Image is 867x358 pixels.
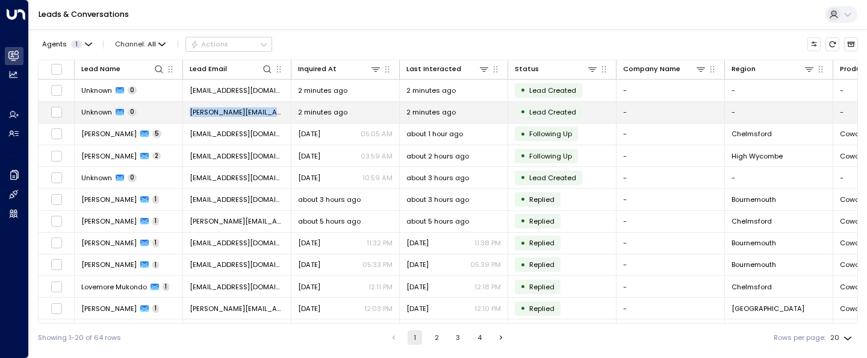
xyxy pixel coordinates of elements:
[368,282,393,292] p: 12:11 PM
[386,330,509,345] nav: pagination navigation
[825,37,839,51] span: Refresh
[51,281,63,293] span: Toggle select row
[81,260,137,269] span: Trudy Jones
[520,191,526,207] div: •
[732,216,772,226] span: Chelmsford
[152,195,159,204] span: 1
[298,216,361,226] span: about 5 hours ago
[42,41,67,48] span: Agents
[51,303,63,315] span: Toggle select row
[529,238,555,248] span: Replied
[51,172,63,184] span: Toggle select row
[361,129,393,139] p: 05:05 AM
[298,238,320,248] span: Yesterday
[81,304,137,313] span: Alex Newman-Burke
[725,80,833,101] td: -
[732,129,772,139] span: Chelmsford
[190,151,284,161] span: eisaashfaq@gmail.com
[51,259,63,271] span: Toggle select row
[725,167,833,188] td: -
[362,260,393,269] p: 05:33 PM
[406,304,429,313] span: Yesterday
[732,195,776,204] span: Bournemouth
[617,102,725,123] td: -
[51,106,63,118] span: Toggle select row
[190,40,228,48] div: Actions
[71,40,82,48] span: 1
[190,216,284,226] span: philip.carew@paymentsense.com
[529,173,576,183] span: Lead Created
[298,129,320,139] span: Oct 05, 2025
[81,107,112,117] span: Unknown
[529,129,572,139] span: Following Up
[298,260,320,269] span: Yesterday
[617,254,725,275] td: -
[190,304,284,313] span: alexander_nb@msn.com
[185,37,272,51] div: Button group with a nested menu
[190,238,284,248] span: jonberger@yahoo.com
[470,260,501,269] p: 05:39 PM
[128,174,137,182] span: 0
[617,298,725,319] td: -
[617,80,725,101] td: -
[520,126,526,142] div: •
[617,189,725,210] td: -
[774,333,825,343] label: Rows per page:
[81,63,164,75] div: Lead Name
[298,107,347,117] span: 2 minutes ago
[732,304,804,313] span: Twickenham
[81,129,137,139] span: James Goodall
[732,260,776,269] span: Bournemouth
[617,145,725,166] td: -
[361,151,393,161] p: 03:59 AM
[364,304,393,313] p: 12:03 PM
[298,282,320,292] span: Yesterday
[81,63,120,75] div: Lead Name
[51,150,63,162] span: Toggle select row
[474,238,501,248] p: 11:38 PM
[529,86,576,95] span: Lead Created
[406,173,469,183] span: about 3 hours ago
[474,304,501,313] p: 12:10 PM
[623,63,706,75] div: Company Name
[451,330,465,345] button: Go to page 3
[529,282,555,292] span: Replied
[520,104,526,120] div: •
[529,107,576,117] span: Lead Created
[190,173,284,183] span: efea.igiehon@gmail.com
[298,195,361,204] span: about 3 hours ago
[520,148,526,164] div: •
[190,129,284,139] span: jamesgoodall@rocketmail.com
[406,63,489,75] div: Last Interacted
[298,63,381,75] div: Inquired At
[81,151,137,161] span: Muhammad ashfaq eisa
[128,108,137,116] span: 0
[515,63,598,75] div: Status
[520,322,526,338] div: •
[152,261,159,269] span: 1
[529,304,555,313] span: Replied
[520,300,526,316] div: •
[732,63,815,75] div: Region
[51,215,63,227] span: Toggle select row
[406,107,456,117] span: 2 minutes ago
[520,82,526,98] div: •
[81,282,147,292] span: Lovemore Mukondo
[494,330,508,345] button: Go to next page
[732,151,783,161] span: High Wycombe
[298,151,320,161] span: Yesterday
[406,63,461,75] div: Last Interacted
[38,37,95,51] button: Agents1
[111,37,170,51] span: Channel:
[617,211,725,232] td: -
[190,195,284,204] span: sharmanluke4@gmail.com
[298,304,320,313] span: Yesterday
[406,195,469,204] span: about 3 hours ago
[732,282,772,292] span: Chelmsford
[190,86,284,95] span: aclearysmas@gmail.com
[152,304,159,313] span: 1
[732,238,776,248] span: Bournemouth
[148,40,156,48] span: All
[520,257,526,273] div: •
[529,151,572,161] span: Following Up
